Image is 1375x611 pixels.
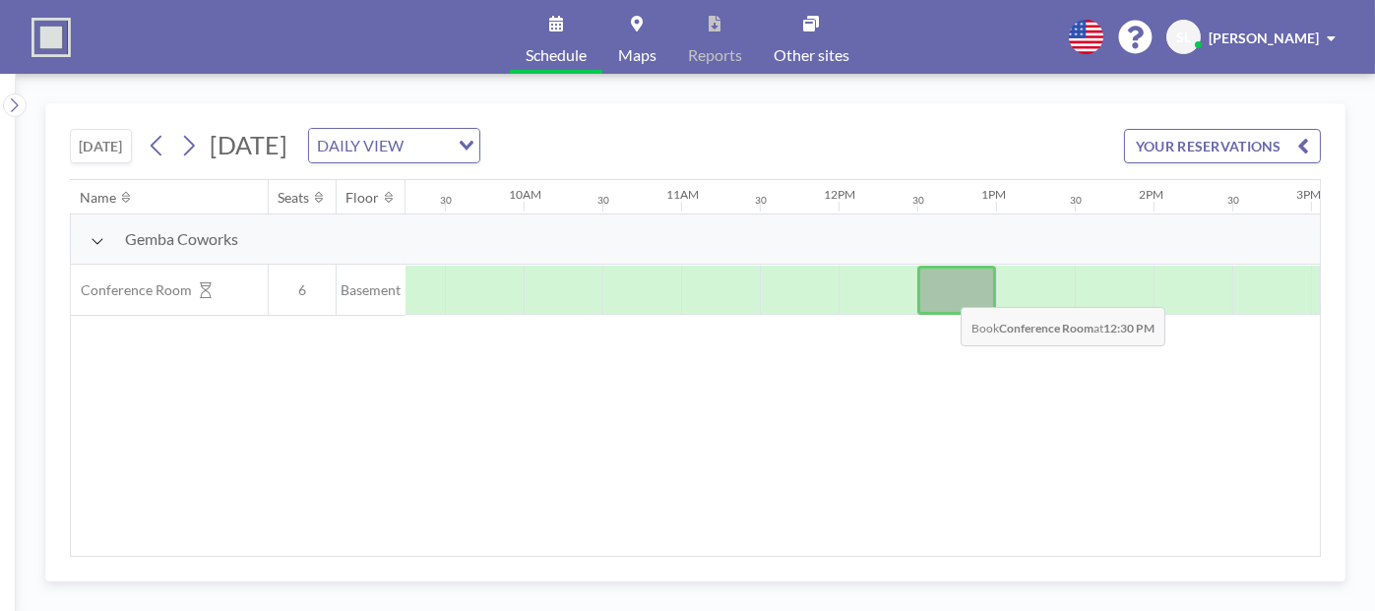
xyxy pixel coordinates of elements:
[269,281,336,299] span: 6
[774,47,849,63] span: Other sites
[440,194,452,207] div: 30
[346,189,380,207] div: Floor
[70,129,132,163] button: [DATE]
[618,47,656,63] span: Maps
[279,189,310,207] div: Seats
[912,194,924,207] div: 30
[71,281,192,299] span: Conference Room
[666,187,699,202] div: 11AM
[1227,194,1239,207] div: 30
[31,18,71,57] img: organization-logo
[1070,194,1082,207] div: 30
[313,133,407,158] span: DAILY VIEW
[1176,29,1191,46] span: SL
[210,130,287,159] span: [DATE]
[509,187,541,202] div: 10AM
[81,189,117,207] div: Name
[337,281,406,299] span: Basement
[755,194,767,207] div: 30
[688,47,742,63] span: Reports
[1139,187,1163,202] div: 2PM
[409,133,447,158] input: Search for option
[981,187,1006,202] div: 1PM
[824,187,855,202] div: 12PM
[999,321,1094,336] b: Conference Room
[125,229,238,249] span: Gemba Coworks
[1209,30,1319,46] span: [PERSON_NAME]
[1296,187,1321,202] div: 3PM
[597,194,609,207] div: 30
[961,307,1165,346] span: Book at
[526,47,587,63] span: Schedule
[1103,321,1155,336] b: 12:30 PM
[309,129,479,162] div: Search for option
[1124,129,1321,163] button: YOUR RESERVATIONS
